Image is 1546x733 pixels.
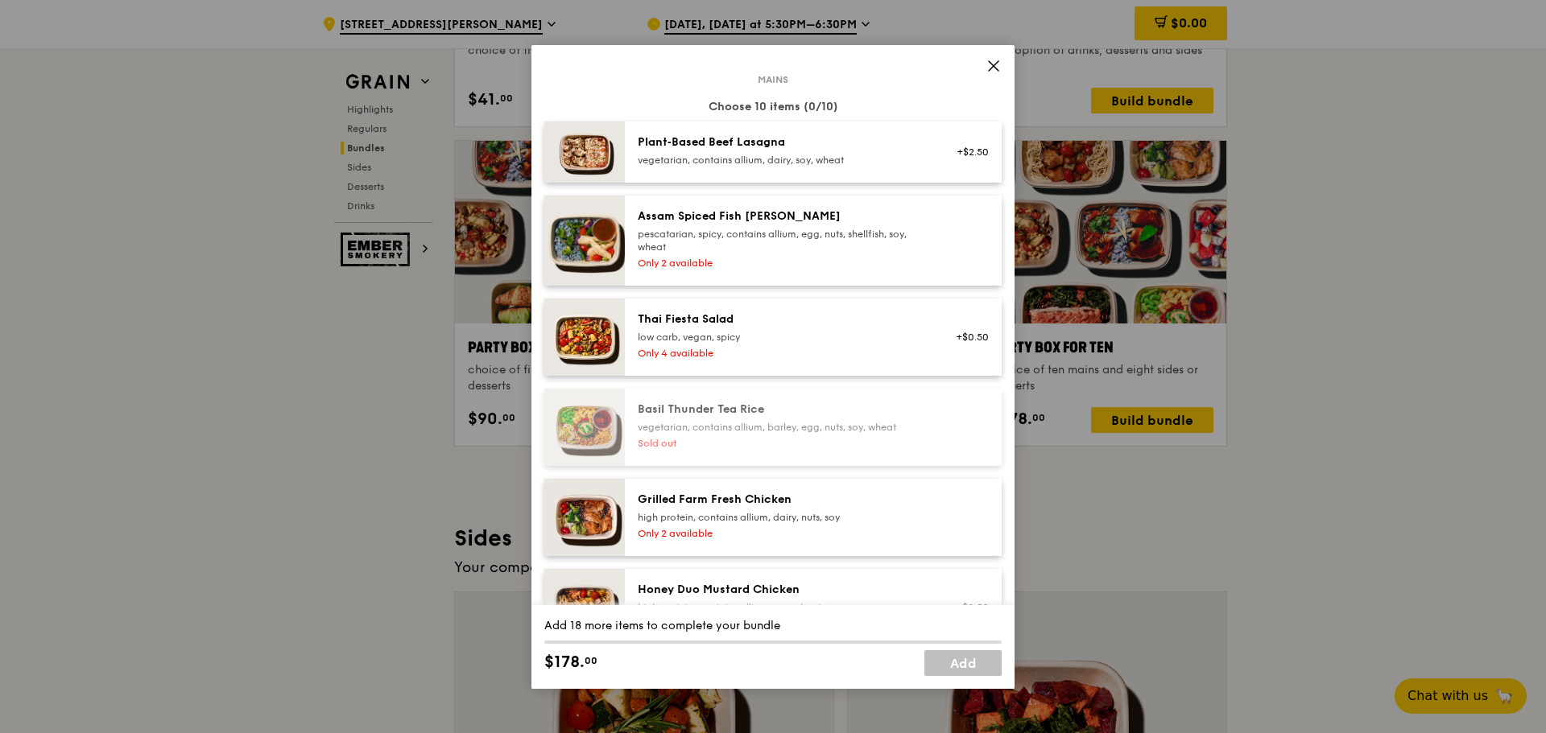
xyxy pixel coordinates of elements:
img: daily_normal_Assam_Spiced_Fish_Curry__Horizontal_.jpg [544,196,625,286]
div: high protein, contains allium, soy, wheat [638,601,927,614]
div: +$0.50 [946,331,989,344]
img: daily_normal_HORZ-Grilled-Farm-Fresh-Chicken.jpg [544,479,625,556]
div: Basil Thunder Tea Rice [638,402,927,418]
div: Sold out [638,437,927,450]
span: 00 [585,654,597,667]
a: Add [924,650,1002,676]
div: Add 18 more items to complete your bundle [544,618,1002,634]
img: daily_normal_Thai_Fiesta_Salad__Horizontal_.jpg [544,299,625,376]
div: +$0.50 [946,601,989,614]
div: Honey Duo Mustard Chicken [638,582,927,598]
div: Grilled Farm Fresh Chicken [638,492,927,508]
div: high protein, contains allium, dairy, nuts, soy [638,511,927,524]
div: low carb, vegan, spicy [638,331,927,344]
div: +$2.50 [946,146,989,159]
div: Only 4 available [638,347,927,360]
div: Only 2 available [638,527,927,540]
div: pescatarian, spicy, contains allium, egg, nuts, shellfish, soy, wheat [638,228,927,253]
img: daily_normal_Citrusy-Cauliflower-Plant-Based-Lasagna-HORZ.jpg [544,121,625,183]
span: Mains [751,73,795,86]
div: vegetarian, contains allium, dairy, soy, wheat [638,154,927,167]
div: Choose 10 items (0/10) [544,99,1002,115]
span: $178. [544,650,585,674]
div: Thai Fiesta Salad [638,311,927,327]
img: daily_normal_Honey_Duo_Mustard_Chicken__Horizontal_.jpg [544,569,625,646]
div: Assam Spiced Fish [PERSON_NAME] [638,208,927,224]
div: Plant‑Based Beef Lasagna [638,134,927,150]
div: vegetarian, contains allium, barley, egg, nuts, soy, wheat [638,421,927,434]
div: Only 2 available [638,257,927,270]
img: daily_normal_HORZ-Basil-Thunder-Tea-Rice.jpg [544,389,625,466]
